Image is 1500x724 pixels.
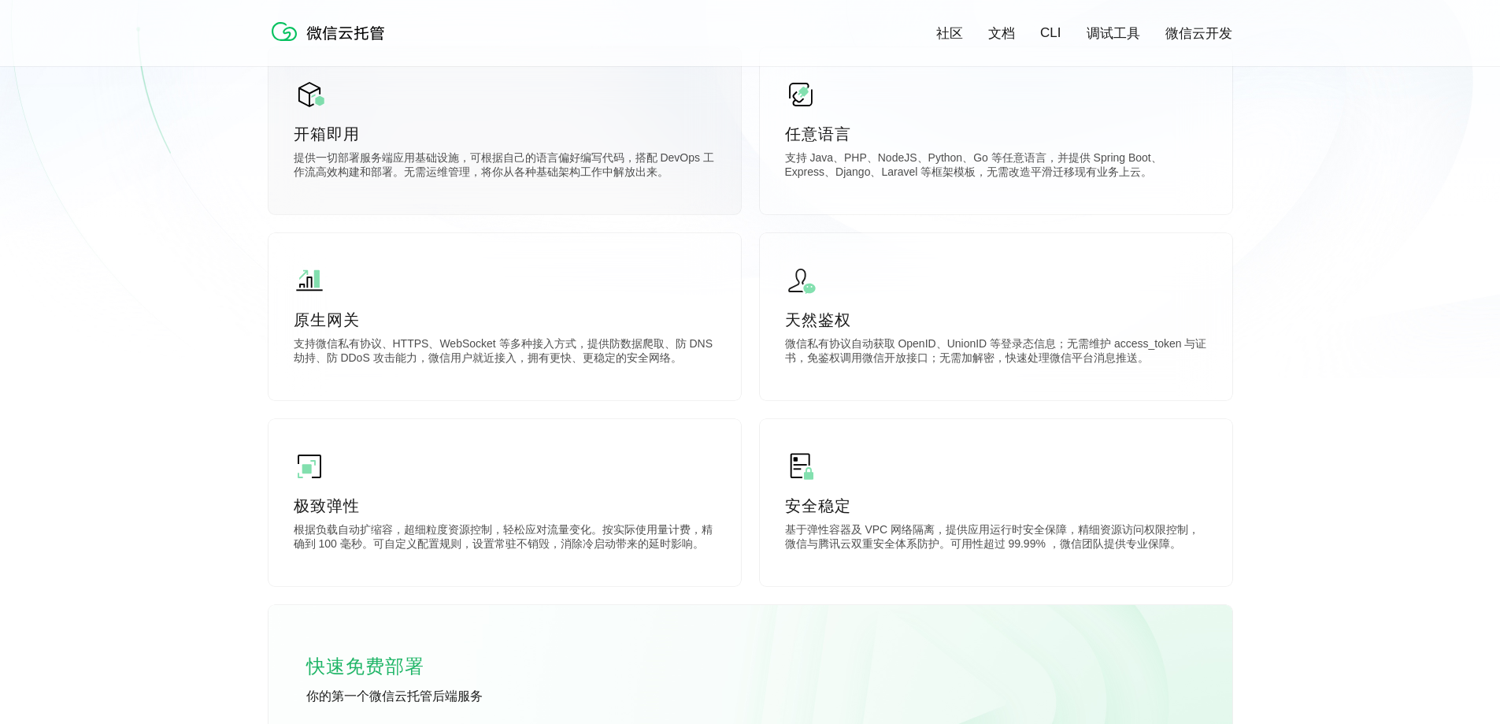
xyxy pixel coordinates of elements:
p: 天然鉴权 [785,309,1207,331]
p: 基于弹性容器及 VPC 网络隔离，提供应用运行时安全保障，精细资源访问权限控制，微信与腾讯云双重安全体系防护。可用性超过 99.99% ，微信团队提供专业保障。 [785,523,1207,555]
p: 支持 Java、PHP、NodeJS、Python、Go 等任意语言，并提供 Spring Boot、Express、Django、Laravel 等框架模板，无需改造平滑迁移现有业务上云。 [785,151,1207,183]
p: 提供一切部署服务端应用基础设施，可根据自己的语言偏好编写代码，搭配 DevOps 工作流高效构建和部署。无需运维管理，将你从各种基础架构工作中解放出来。 [294,151,716,183]
p: 极致弹性 [294,495,716,517]
p: 你的第一个微信云托管后端服务 [306,689,543,706]
p: 安全稳定 [785,495,1207,517]
p: 原生网关 [294,309,716,331]
p: 快速免费部署 [306,651,464,682]
a: 微信云托管 [269,36,394,50]
p: 微信私有协议自动获取 OpenID、UnionID 等登录态信息；无需维护 access_token 与证书，免鉴权调用微信开放接口；无需加解密，快速处理微信平台消息推送。 [785,337,1207,369]
a: 调试工具 [1087,24,1140,43]
a: CLI [1040,25,1061,41]
a: 社区 [936,24,963,43]
p: 任意语言 [785,123,1207,145]
p: 开箱即用 [294,123,716,145]
p: 根据负载自动扩缩容，超细粒度资源控制，轻松应对流量变化。按实际使用量计费，精确到 100 毫秒。可自定义配置规则，设置常驻不销毁，消除冷启动带来的延时影响。 [294,523,716,555]
p: 支持微信私有协议、HTTPS、WebSocket 等多种接入方式，提供防数据爬取、防 DNS 劫持、防 DDoS 攻击能力，微信用户就近接入，拥有更快、更稳定的安全网络。 [294,337,716,369]
a: 文档 [988,24,1015,43]
a: 微信云开发 [1165,24,1232,43]
img: 微信云托管 [269,16,394,47]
